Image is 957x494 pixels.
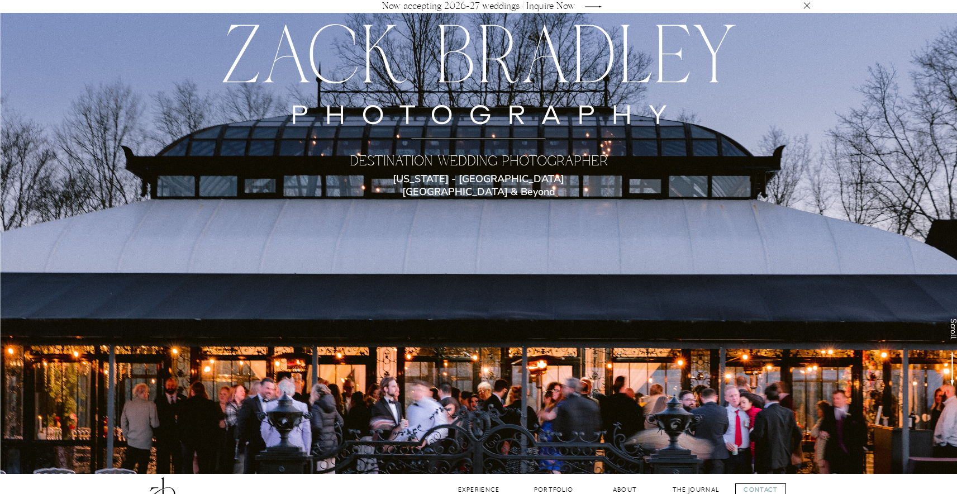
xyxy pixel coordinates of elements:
[374,173,584,187] p: [US_STATE] - [GEOGRAPHIC_DATA] [GEOGRAPHIC_DATA] & Beyond
[311,153,647,173] h2: Destination Wedding Photographer
[377,2,580,11] a: Now accepting 2026-27 weddings | Inquire Now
